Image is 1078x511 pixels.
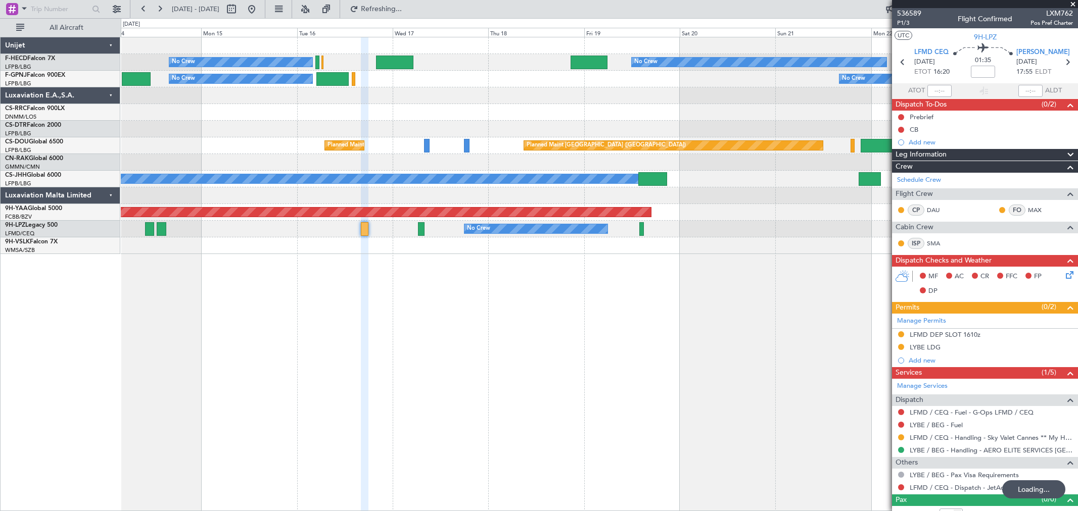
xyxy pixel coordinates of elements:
div: Add new [909,138,1073,146]
a: LYBE / BEG - Pax Visa Requirements [910,471,1019,479]
span: Cabin Crew [896,222,933,233]
div: Prebrief [910,113,933,121]
span: (0/2) [1042,301,1056,312]
a: LFPB/LBG [5,180,31,187]
span: 16:20 [933,67,950,77]
a: F-GPNJFalcon 900EX [5,72,65,78]
a: LFMD / CEQ - Dispatch - JetAdvisor Dispatch 9H [910,483,1058,492]
a: CN-RAKGlobal 6000 [5,156,63,162]
div: Mon 15 [201,28,297,37]
span: CN-RAK [5,156,29,162]
div: ISP [908,238,924,249]
button: Refreshing... [345,1,406,17]
span: CS-DTR [5,122,27,128]
a: CS-DTRFalcon 2000 [5,122,61,128]
span: Dispatch Checks and Weather [896,255,992,267]
a: LFPB/LBG [5,130,31,137]
span: MF [928,272,938,282]
div: Wed 17 [393,28,488,37]
span: Pos Pref Charter [1030,19,1073,27]
div: Sun 14 [106,28,201,37]
div: No Crew [172,71,195,86]
a: F-HECDFalcon 7X [5,56,55,62]
span: All Aircraft [26,24,107,31]
a: DNMM/LOS [5,113,36,121]
div: CB [910,125,918,134]
span: FP [1034,272,1042,282]
a: 9H-LPZLegacy 500 [5,222,58,228]
div: Thu 18 [488,28,584,37]
span: (1/5) [1042,367,1056,378]
div: LFMD DEP SLOT 1610z [910,330,980,339]
button: All Aircraft [11,20,110,36]
span: Services [896,367,922,379]
a: MAX [1028,206,1051,215]
span: Dispatch To-Dos [896,99,947,111]
a: LYBE / BEG - Handling - AERO ELITE SERVICES [GEOGRAPHIC_DATA] [910,446,1073,454]
span: P1/3 [897,19,921,27]
div: No Crew [634,55,658,70]
span: ATOT [908,86,925,96]
span: LFMD CEQ [914,47,949,58]
div: No Crew [842,71,865,86]
span: Flight Crew [896,188,933,200]
span: Permits [896,302,919,314]
input: --:-- [927,85,952,97]
div: Sat 20 [680,28,775,37]
a: 9H-YAAGlobal 5000 [5,206,62,212]
span: Others [896,457,918,469]
div: Sun 21 [775,28,871,37]
a: CS-JHHGlobal 6000 [5,172,61,178]
span: LXM762 [1030,8,1073,19]
div: Mon 22 [871,28,967,37]
div: Tue 16 [297,28,393,37]
div: [DATE] [123,20,140,29]
div: Planned Maint [GEOGRAPHIC_DATA] ([GEOGRAPHIC_DATA]) [527,138,686,153]
span: 9H-LPZ [974,32,997,42]
span: 01:35 [975,56,991,66]
span: 9H-LPZ [5,222,25,228]
span: [DATE] [914,57,935,67]
a: Schedule Crew [897,175,941,185]
div: Planned Maint [GEOGRAPHIC_DATA] ([GEOGRAPHIC_DATA]) [327,138,487,153]
a: FCBB/BZV [5,213,32,221]
span: AC [955,272,964,282]
div: FO [1009,205,1025,216]
span: [DATE] - [DATE] [172,5,219,14]
span: (0/2) [1042,99,1056,110]
a: LFPB/LBG [5,63,31,71]
a: LFMD / CEQ - Fuel - G-Ops LFMD / CEQ [910,408,1034,417]
a: LFPB/LBG [5,80,31,87]
a: CS-RRCFalcon 900LX [5,106,65,112]
button: UTC [895,31,912,40]
a: LFMD / CEQ - Handling - Sky Valet Cannes ** My Handling**LFMD / CEQ [910,433,1073,442]
div: Fri 19 [584,28,680,37]
a: 9H-VSLKFalcon 7X [5,239,58,245]
span: DP [928,286,938,296]
span: FFC [1006,272,1017,282]
span: Crew [896,161,913,173]
span: ELDT [1035,67,1051,77]
span: 17:55 [1016,67,1033,77]
div: LYBE LDG [910,343,941,351]
span: F-GPNJ [5,72,27,78]
span: ALDT [1045,86,1062,96]
span: CS-JHH [5,172,27,178]
span: (0/0) [1042,494,1056,504]
a: DAU [927,206,950,215]
a: LFMD/CEQ [5,230,34,237]
a: LYBE / BEG - Fuel [910,421,963,429]
a: SMA [927,239,950,248]
span: 9H-VSLK [5,239,30,245]
span: CR [980,272,989,282]
span: [DATE] [1016,57,1037,67]
a: CS-DOUGlobal 6500 [5,139,63,145]
div: Loading... [1002,480,1065,498]
span: [PERSON_NAME] [1016,47,1070,58]
div: Flight Confirmed [958,14,1012,24]
a: GMMN/CMN [5,163,40,171]
a: Manage Permits [897,316,946,326]
div: Add new [909,356,1073,365]
input: Trip Number [31,2,89,17]
span: Leg Information [896,149,947,161]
